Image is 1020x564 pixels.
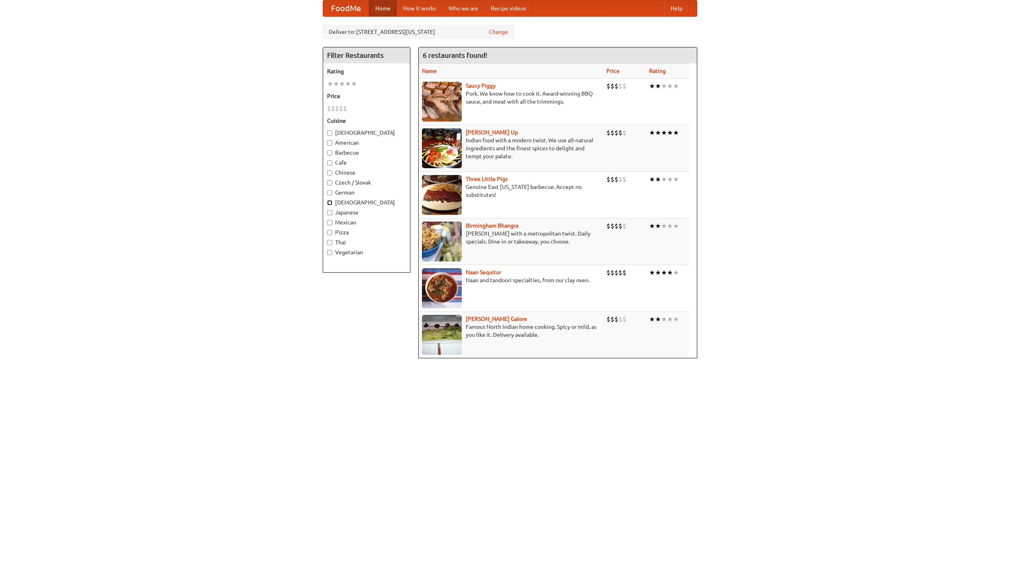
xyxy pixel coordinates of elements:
[466,222,518,229] a: Birmingham Bhangra
[466,269,501,275] b: Naan Sequitur
[610,128,614,137] li: $
[655,82,661,90] li: ★
[327,230,332,235] input: Pizza
[622,175,626,184] li: $
[606,175,610,184] li: $
[422,82,462,122] img: saucy.jpg
[606,68,620,74] a: Price
[422,128,462,168] img: curryup.jpg
[673,82,679,90] li: ★
[327,189,406,197] label: German
[323,25,514,39] div: Deliver to: [STREET_ADDRESS][US_STATE]
[327,159,406,167] label: Cafe
[610,315,614,324] li: $
[614,315,618,324] li: $
[614,268,618,277] li: $
[614,82,618,90] li: $
[606,268,610,277] li: $
[667,315,673,324] li: ★
[422,68,437,74] a: Name
[655,128,661,137] li: ★
[622,128,626,137] li: $
[622,315,626,324] li: $
[610,268,614,277] li: $
[466,83,496,89] a: Saucy Piggy
[618,128,622,137] li: $
[327,250,332,255] input: Vegetarian
[327,104,331,113] li: $
[618,175,622,184] li: $
[466,176,508,182] a: Three Little Pigs
[323,47,410,63] h4: Filter Restaurants
[466,129,518,136] a: [PERSON_NAME] Up
[667,82,673,90] li: ★
[422,175,462,215] img: littlepigs.jpg
[422,90,600,106] p: Pork. We know how to cook it. Award-winning BBQ sauce, and meat with all the trimmings.
[327,180,332,185] input: Czech / Slovak
[369,0,397,16] a: Home
[622,268,626,277] li: $
[327,200,332,205] input: [DEMOGRAPHIC_DATA]
[618,268,622,277] li: $
[327,220,332,225] input: Mexican
[673,128,679,137] li: ★
[333,79,339,88] li: ★
[610,222,614,230] li: $
[327,160,332,165] input: Cafe
[489,28,508,36] a: Change
[673,315,679,324] li: ★
[343,104,347,113] li: $
[614,175,618,184] li: $
[327,208,406,216] label: Japanese
[673,175,679,184] li: ★
[649,315,655,324] li: ★
[667,128,673,137] li: ★
[655,175,661,184] li: ★
[661,268,667,277] li: ★
[673,222,679,230] li: ★
[422,136,600,160] p: Indian food with a modern twist. We use all-natural ingredients and the finest spices to delight ...
[618,82,622,90] li: $
[649,128,655,137] li: ★
[422,230,600,246] p: [PERSON_NAME] with a metropolitan twist. Daily specials. Dine-in or takeaway, you choose.
[327,238,406,246] label: Thai
[422,268,462,308] img: naansequitur.jpg
[327,190,332,195] input: German
[466,316,527,322] a: [PERSON_NAME] Galore
[397,0,442,16] a: How it works
[422,315,462,355] img: currygalore.jpg
[327,79,333,88] li: ★
[673,268,679,277] li: ★
[618,315,622,324] li: $
[661,128,667,137] li: ★
[351,79,357,88] li: ★
[327,150,332,155] input: Barbecue
[327,198,406,206] label: [DEMOGRAPHIC_DATA]
[327,248,406,256] label: Vegetarian
[649,82,655,90] li: ★
[614,222,618,230] li: $
[327,130,332,136] input: [DEMOGRAPHIC_DATA]
[327,218,406,226] label: Mexican
[327,228,406,236] label: Pizza
[618,222,622,230] li: $
[422,183,600,199] p: Genuine East [US_STATE] barbecue. Accept no substitutes!
[422,276,600,284] p: Naan and tandoori specialties, from our clay oven.
[327,149,406,157] label: Barbecue
[667,175,673,184] li: ★
[655,222,661,230] li: ★
[327,129,406,137] label: [DEMOGRAPHIC_DATA]
[667,222,673,230] li: ★
[327,92,406,100] h5: Price
[667,268,673,277] li: ★
[622,222,626,230] li: $
[339,104,343,113] li: $
[661,222,667,230] li: ★
[606,128,610,137] li: $
[614,128,618,137] li: $
[622,82,626,90] li: $
[661,315,667,324] li: ★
